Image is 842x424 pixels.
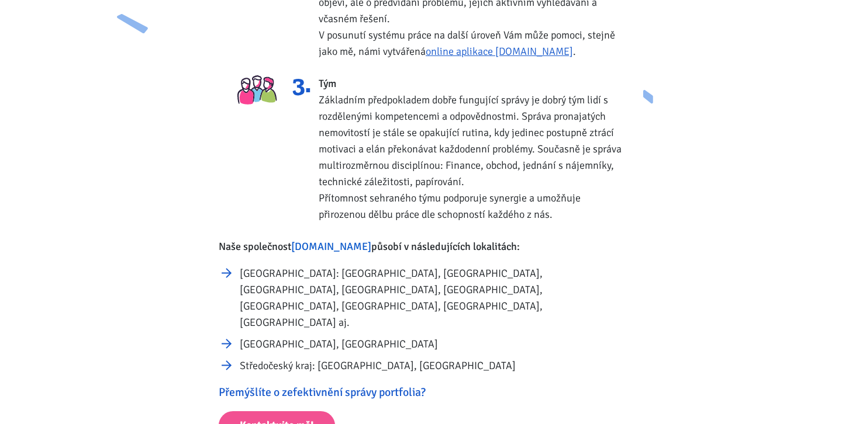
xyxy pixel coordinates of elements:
[288,75,311,92] span: 3.
[219,384,624,401] p: Přemýšlíte o zefektivnění správy portfolia?
[219,240,520,253] strong: Naše společnost působí v následujících lokalitách:
[240,336,624,352] li: [GEOGRAPHIC_DATA], [GEOGRAPHIC_DATA]
[426,45,573,58] a: online aplikace [DOMAIN_NAME]
[240,265,624,331] li: [GEOGRAPHIC_DATA]: [GEOGRAPHIC_DATA], [GEOGRAPHIC_DATA], [GEOGRAPHIC_DATA], [GEOGRAPHIC_DATA], [G...
[319,75,631,223] div: Základním předpokladem dobře fungující správy je dobrý tým lidí s rozdělenými kompetencemi a odpo...
[240,357,624,374] li: Středočeský kraj: [GEOGRAPHIC_DATA], [GEOGRAPHIC_DATA]
[291,240,371,253] a: [DOMAIN_NAME]
[319,77,336,90] strong: Tým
